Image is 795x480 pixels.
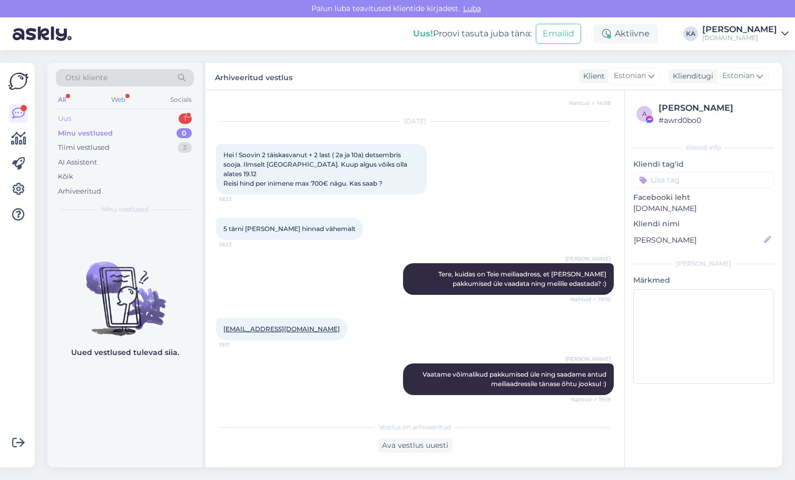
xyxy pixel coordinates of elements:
div: 0 [176,128,192,139]
div: Tiimi vestlused [58,142,110,153]
span: a [642,110,647,118]
div: [DATE] [216,117,614,126]
a: [EMAIL_ADDRESS][DOMAIN_NAME] [223,325,340,333]
div: 3 [178,142,192,153]
img: No chats [47,243,202,338]
div: # awrd0bo0 [659,114,771,126]
span: Tere, kuidas on Teie meiliaadress, et [PERSON_NAME] pakkumised üle vaadata ning meilile edastada? :) [438,270,608,287]
span: Vestlus on arhiveeritud [379,423,451,432]
div: Klient [579,71,605,82]
button: Emailid [536,24,581,44]
label: Arhiveeritud vestlus [215,69,292,83]
p: Märkmed [633,275,774,286]
div: Web [109,93,127,107]
div: Minu vestlused [58,128,113,139]
div: Socials [168,93,194,107]
span: Otsi kliente [65,72,107,83]
span: Nähtud ✓ 14:08 [569,99,611,107]
span: 5 tärni [PERSON_NAME] hinnad vähemalt [223,225,356,233]
div: [DOMAIN_NAME] [702,34,777,42]
div: All [56,93,68,107]
div: Arhiveeritud [58,186,101,197]
span: Hei ! Soovin 2 täiskasvanut + 2 last ( 2a ja 10a) detsembris sooja. Ilmselt [GEOGRAPHIC_DATA]. Ku... [223,151,409,187]
span: Estonian [722,70,754,82]
p: [DOMAIN_NAME] [633,203,774,214]
div: Proovi tasuta juba täna: [413,27,532,40]
span: 19:11 [219,341,259,349]
input: Lisa nimi [634,234,762,246]
div: Uus [58,113,71,124]
span: [PERSON_NAME] [565,355,611,363]
div: KA [683,26,698,41]
span: Estonian [614,70,646,82]
p: Uued vestlused tulevad siia. [71,347,179,358]
div: Ava vestlus uuesti [378,438,453,453]
span: [PERSON_NAME] [565,255,611,263]
div: Aktiivne [594,24,658,43]
div: [PERSON_NAME] [633,259,774,268]
div: Kliendi info [633,143,774,152]
span: Nähtud ✓ 19:10 [571,295,611,303]
span: Luba [460,4,484,13]
b: Uus! [413,28,433,39]
div: 1 [179,113,192,124]
span: Minu vestlused [101,205,149,214]
div: [PERSON_NAME] [659,102,771,114]
input: Lisa tag [633,172,774,188]
div: [PERSON_NAME] [702,25,777,34]
div: Klienditugi [669,71,713,82]
span: 18:23 [219,195,259,203]
img: Askly Logo [8,71,28,91]
div: AI Assistent [58,157,97,168]
p: Kliendi nimi [633,218,774,229]
a: [PERSON_NAME][DOMAIN_NAME] [702,25,789,42]
p: Kliendi tag'id [633,159,774,170]
span: Nähtud ✓ 19:19 [571,396,611,404]
p: Facebooki leht [633,192,774,203]
span: Vaatame võimalikud pakkumised üle ning saadame antud meiliaadressile tänase õhtu jooksul :) [423,370,608,388]
span: 18:23 [219,241,259,248]
div: Kõik [58,171,73,182]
